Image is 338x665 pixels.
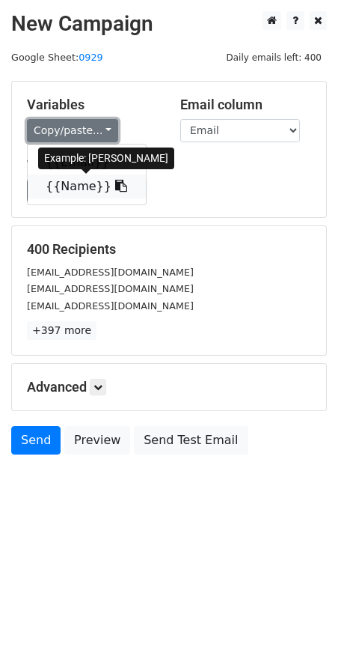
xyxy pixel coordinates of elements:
a: Send [11,426,61,455]
span: Daily emails left: 400 [221,49,327,66]
h2: New Campaign [11,11,327,37]
a: Daily emails left: 400 [221,52,327,63]
div: Example: [PERSON_NAME] [38,148,174,169]
a: +397 more [27,321,96,340]
small: Google Sheet: [11,52,103,63]
small: [EMAIL_ADDRESS][DOMAIN_NAME] [27,300,194,312]
h5: Email column [180,97,311,113]
a: Send Test Email [134,426,248,455]
small: [EMAIL_ADDRESS][DOMAIN_NAME] [27,267,194,278]
a: Copy/paste... [27,119,118,142]
h5: 400 Recipients [27,241,311,258]
h5: Variables [27,97,158,113]
small: [EMAIL_ADDRESS][DOMAIN_NAME] [27,283,194,294]
iframe: Chat Widget [263,593,338,665]
a: 0929 [79,52,102,63]
h5: Advanced [27,379,311,395]
a: Preview [64,426,130,455]
a: {{Name}} [28,174,146,198]
a: {{Email}} [28,151,146,174]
